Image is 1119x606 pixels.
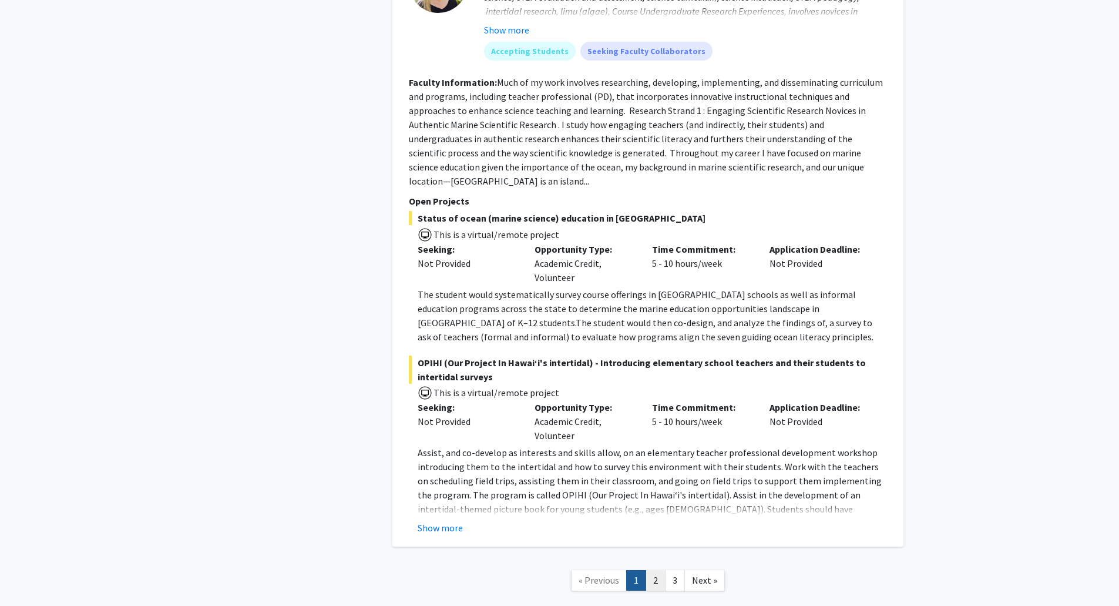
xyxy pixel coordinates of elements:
[409,76,497,88] b: Faculty Information:
[409,356,887,384] span: OPIHI (Our Project In Hawai‘i's intertidal) - Introducing elementary school teachers and their st...
[652,400,752,414] p: Time Commitment:
[579,574,619,586] span: « Previous
[409,76,883,187] fg-read-more: Much of my work involves researching, developing, implementing, and disseminating curriculum and ...
[418,256,518,270] div: Not Provided
[652,242,752,256] p: Time Commitment:
[418,287,887,344] p: The student would systematically survey course offerings in [GEOGRAPHIC_DATA] schools as well as ...
[418,446,887,544] p: Assist, and co-develop as interests and skills allow, on an elementary teacher professional devel...
[769,400,869,414] p: Application Deadline:
[684,570,725,591] a: Next
[418,521,463,535] button: Show more
[769,242,869,256] p: Application Deadline:
[526,242,643,284] div: Academic Credit, Volunteer
[761,242,878,284] div: Not Provided
[646,570,666,591] a: 2
[484,23,529,37] button: Show more
[432,229,559,240] span: This is a virtual/remote project
[643,242,761,284] div: 5 - 10 hours/week
[432,387,559,399] span: This is a virtual/remote project
[409,194,887,208] p: Open Projects
[580,42,713,61] mat-chip: Seeking Faculty Collaborators
[526,400,643,443] div: Academic Credit, Volunteer
[418,317,873,343] span: The student would then co-design, and analyze the findings of, a survey to ask of teachers (forma...
[571,570,627,591] a: Previous Page
[409,211,887,225] span: Status of ocean (marine science) education in [GEOGRAPHIC_DATA]
[643,400,761,443] div: 5 - 10 hours/week
[665,570,685,591] a: 3
[692,574,717,586] span: Next »
[418,242,518,256] p: Seeking:
[535,400,634,414] p: Opportunity Type:
[418,400,518,414] p: Seeking:
[392,558,903,606] nav: Page navigation
[761,400,878,443] div: Not Provided
[418,414,518,428] div: Not Provided
[535,242,634,256] p: Opportunity Type:
[626,570,646,591] a: 1
[484,42,576,61] mat-chip: Accepting Students
[9,553,50,597] iframe: Chat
